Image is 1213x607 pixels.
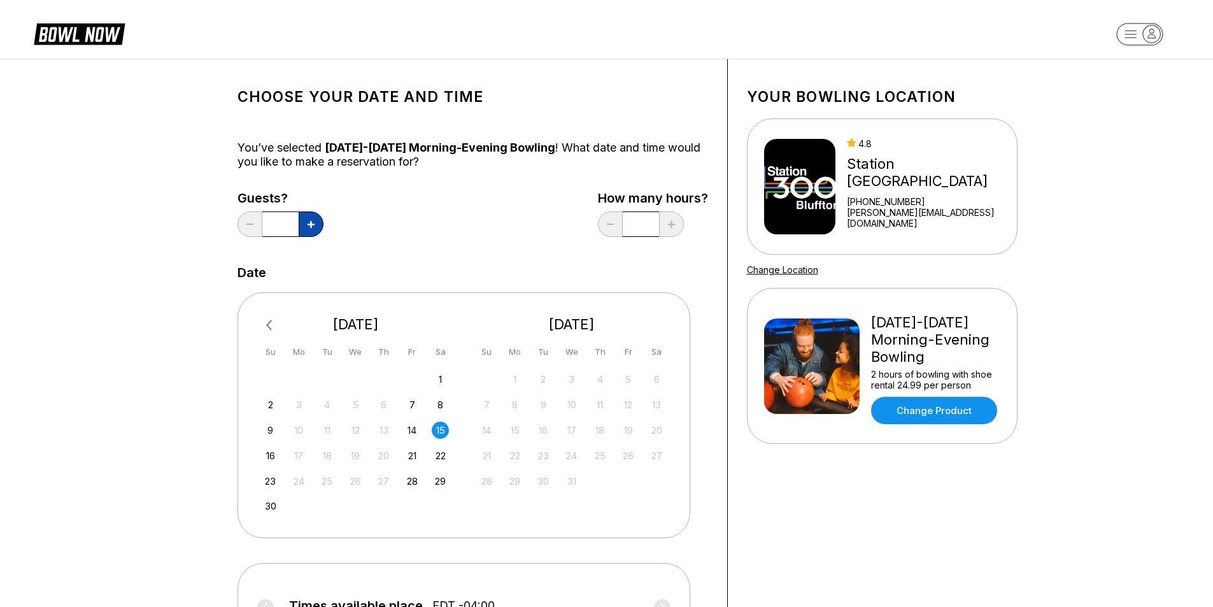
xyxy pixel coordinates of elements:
div: Not available Monday, November 17th, 2025 [290,447,308,464]
div: Choose Sunday, November 23rd, 2025 [262,473,279,490]
div: Not available Friday, December 12th, 2025 [620,396,637,413]
div: Not available Thursday, December 18th, 2025 [592,422,609,439]
div: 2 hours of bowling with shoe rental 24.99 per person [871,369,1000,390]
div: Choose Friday, November 28th, 2025 [404,473,421,490]
div: Th [592,343,609,361]
div: Not available Wednesday, November 26th, 2025 [347,473,364,490]
div: Not available Thursday, November 6th, 2025 [375,396,392,413]
div: We [347,343,364,361]
div: Fr [620,343,637,361]
div: Not available Tuesday, December 2nd, 2025 [535,371,552,388]
div: You’ve selected ! What date and time would you like to make a reservation for? [238,141,708,169]
div: 4.8 [847,138,1011,149]
a: Change Location [747,264,818,275]
div: Su [478,343,495,361]
div: [DATE] [473,316,670,333]
div: month 2025-12 [476,369,667,490]
div: Choose Sunday, November 16th, 2025 [262,447,279,464]
div: Not available Monday, November 24th, 2025 [290,473,308,490]
div: Not available Tuesday, December 23rd, 2025 [535,447,552,464]
div: Choose Saturday, November 29th, 2025 [432,473,449,490]
div: Choose Sunday, November 9th, 2025 [262,422,279,439]
div: [DATE] [257,316,455,333]
div: Station [GEOGRAPHIC_DATA] [847,155,1011,190]
div: month 2025-11 [260,369,451,515]
div: Choose Friday, November 14th, 2025 [404,422,421,439]
div: Not available Monday, December 22nd, 2025 [506,447,523,464]
div: Choose Friday, November 21st, 2025 [404,447,421,464]
div: Not available Tuesday, December 30th, 2025 [535,473,552,490]
a: Change Product [871,397,997,424]
div: Not available Monday, December 1st, 2025 [506,371,523,388]
div: Not available Tuesday, November 18th, 2025 [318,447,336,464]
div: Choose Saturday, November 15th, 2025 [432,422,449,439]
div: Choose Sunday, November 2nd, 2025 [262,396,279,413]
div: Not available Saturday, December 13th, 2025 [648,396,665,413]
label: Guests? [238,191,323,205]
div: Not available Tuesday, December 9th, 2025 [535,396,552,413]
div: Not available Tuesday, November 4th, 2025 [318,396,336,413]
div: Not available Sunday, December 21st, 2025 [478,447,495,464]
div: Not available Wednesday, December 31st, 2025 [563,473,580,490]
div: Not available Friday, December 19th, 2025 [620,422,637,439]
div: Tu [535,343,552,361]
div: Not available Wednesday, December 17th, 2025 [563,422,580,439]
div: Not available Thursday, December 25th, 2025 [592,447,609,464]
div: Not available Saturday, December 20th, 2025 [648,422,665,439]
div: Not available Thursday, November 27th, 2025 [375,473,392,490]
div: Not available Tuesday, November 25th, 2025 [318,473,336,490]
div: Not available Wednesday, November 12th, 2025 [347,422,364,439]
label: Date [238,266,266,280]
div: Not available Wednesday, December 3rd, 2025 [563,371,580,388]
span: [DATE]-[DATE] Morning-Evening Bowling [325,141,555,154]
label: How many hours? [598,191,708,205]
div: Not available Tuesday, December 16th, 2025 [535,422,552,439]
div: We [563,343,580,361]
div: [PHONE_NUMBER] [847,196,1011,207]
div: Choose Saturday, November 1st, 2025 [432,371,449,388]
div: Mo [506,343,523,361]
div: Not available Sunday, December 14th, 2025 [478,422,495,439]
div: Not available Thursday, December 11th, 2025 [592,396,609,413]
div: Not available Saturday, December 27th, 2025 [648,447,665,464]
div: Mo [290,343,308,361]
div: Not available Friday, December 5th, 2025 [620,371,637,388]
div: Not available Saturday, December 6th, 2025 [648,371,665,388]
div: Not available Sunday, December 7th, 2025 [478,396,495,413]
button: Previous Month [260,315,281,336]
img: Station 300 Bluffton [764,139,836,234]
div: Not available Thursday, December 4th, 2025 [592,371,609,388]
div: Choose Friday, November 7th, 2025 [404,396,421,413]
img: Friday-Sunday Morning-Evening Bowling [764,318,860,414]
a: [PERSON_NAME][EMAIL_ADDRESS][DOMAIN_NAME] [847,207,1011,229]
div: Not available Thursday, November 13th, 2025 [375,422,392,439]
div: Choose Sunday, November 30th, 2025 [262,497,279,515]
h1: Choose your Date and time [238,88,708,106]
div: Not available Wednesday, November 5th, 2025 [347,396,364,413]
div: Not available Monday, December 29th, 2025 [506,473,523,490]
div: Choose Saturday, November 22nd, 2025 [432,447,449,464]
div: Not available Monday, December 8th, 2025 [506,396,523,413]
div: Su [262,343,279,361]
div: Tu [318,343,336,361]
div: Not available Wednesday, November 19th, 2025 [347,447,364,464]
div: Not available Wednesday, December 24th, 2025 [563,447,580,464]
div: Not available Wednesday, December 10th, 2025 [563,396,580,413]
h1: Your bowling location [747,88,1018,106]
div: [DATE]-[DATE] Morning-Evening Bowling [871,314,1000,366]
div: Choose Saturday, November 8th, 2025 [432,396,449,413]
div: Sa [432,343,449,361]
div: Fr [404,343,421,361]
div: Not available Friday, December 26th, 2025 [620,447,637,464]
div: Not available Monday, November 10th, 2025 [290,422,308,439]
div: Not available Sunday, December 28th, 2025 [478,473,495,490]
div: Th [375,343,392,361]
div: Not available Monday, November 3rd, 2025 [290,396,308,413]
div: Not available Thursday, November 20th, 2025 [375,447,392,464]
div: Not available Tuesday, November 11th, 2025 [318,422,336,439]
div: Sa [648,343,665,361]
div: Not available Monday, December 15th, 2025 [506,422,523,439]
